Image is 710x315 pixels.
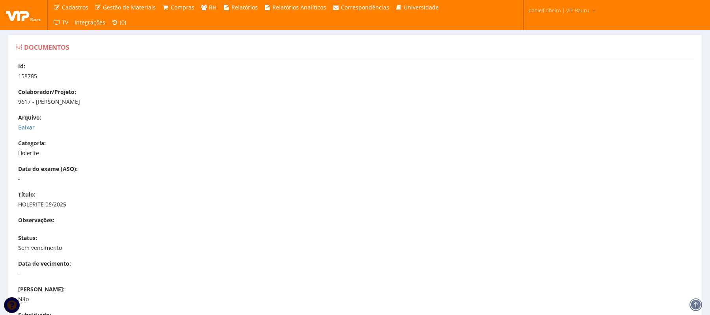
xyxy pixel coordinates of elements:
label: Arquivo: [18,114,41,122]
span: Gestão de Materiais [103,4,156,11]
label: Título: [18,191,35,199]
label: Id: [18,62,25,70]
span: RH [209,4,216,11]
a: TV [50,15,71,30]
label: Data do exame (ASO): [18,165,78,173]
span: Relatórios Analíticos [272,4,326,11]
span: Integrações [75,19,105,26]
span: TV [62,19,68,26]
p: Não [18,295,700,303]
span: Documentos [24,43,69,52]
label: Categoria: [18,139,46,147]
a: Baixar [18,124,35,131]
span: Correspondências [341,4,389,11]
p: 9617 - [PERSON_NAME] [18,98,700,106]
span: danielf.ribeiro | VIP Bauru [529,6,589,14]
a: (0) [108,15,130,30]
a: Integrações [71,15,108,30]
p: 158785 [18,72,700,80]
img: logo [6,9,41,21]
span: Compras [171,4,194,11]
p: - [18,270,700,277]
span: Cadastros [62,4,88,11]
label: Observações: [18,216,54,224]
span: (0) [120,19,126,26]
span: Universidade [404,4,439,11]
p: HOLERITE 06/2025 [18,201,700,208]
span: Relatórios [231,4,258,11]
p: Sem vencimento [18,244,700,252]
label: Data de vecimento: [18,260,71,268]
label: Status: [18,234,37,242]
p: - [18,175,700,183]
label: Colaborador/Projeto: [18,88,76,96]
label: [PERSON_NAME]: [18,285,65,293]
p: Holerite [18,149,700,157]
